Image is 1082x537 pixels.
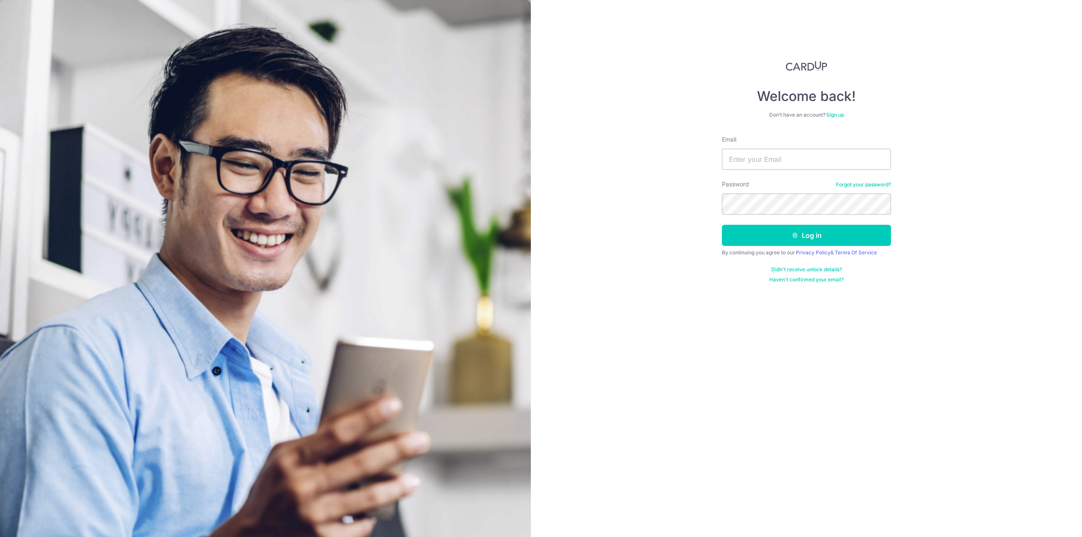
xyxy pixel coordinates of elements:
button: Log in [722,225,891,246]
div: Don’t have an account? [722,112,891,118]
a: Didn't receive unlock details? [771,266,842,273]
a: Terms Of Service [835,249,877,256]
label: Password [722,180,749,188]
h4: Welcome back! [722,88,891,105]
a: Haven't confirmed your email? [769,276,844,283]
div: By continuing you agree to our & [722,249,891,256]
a: Sign up [826,112,844,118]
input: Enter your Email [722,149,891,170]
img: CardUp Logo [786,61,827,71]
a: Privacy Policy [796,249,831,256]
label: Email [722,135,736,144]
a: Forgot your password? [836,181,891,188]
